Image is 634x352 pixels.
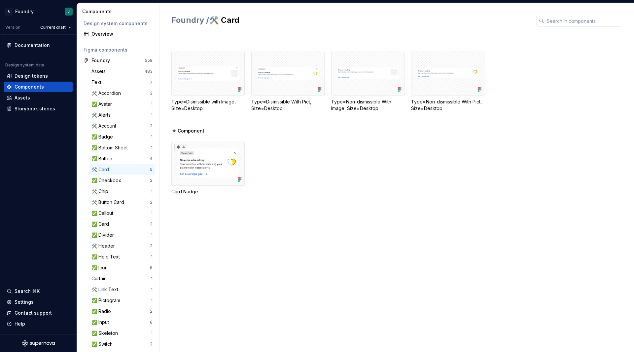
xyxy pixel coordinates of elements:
[91,308,114,315] div: ✅ Radio
[91,57,110,64] div: Foundry
[15,73,48,79] div: Design tokens
[82,8,157,15] div: Components
[4,93,73,103] a: Assets
[151,331,153,336] div: 1
[91,330,121,336] div: ✅ Skeleton
[89,328,155,338] a: ✅ Skeleton1
[91,144,130,151] div: ✅ Bottom Sheet
[91,232,117,238] div: ✅ Divider
[150,156,153,161] div: 4
[89,262,155,273] a: ✅ Icon6
[89,77,155,88] a: Text7
[251,98,325,112] div: Type=Dismissible With Pict, Size=Desktop
[4,297,73,307] a: Settings
[15,310,52,316] div: Contact support
[84,20,153,27] div: Design system components
[89,339,155,349] a: ✅ Switch2
[89,219,155,229] a: ✅ Card3
[4,319,73,329] button: Help
[5,62,44,68] div: Design system data
[91,254,123,260] div: ✅ Help Text
[171,98,245,112] div: Type=Dismissible with Image, Size=Desktop
[91,275,109,282] div: Curtain
[171,15,528,25] h2: 🛠️ Card
[151,287,153,292] div: 1
[91,166,112,173] div: 🛠️ Card
[91,243,118,249] div: 🛠️ Header
[89,121,155,131] a: 🛠️ Account2
[15,299,34,305] div: Settings
[15,84,44,90] div: Components
[89,153,155,164] a: ✅ Button4
[91,297,123,304] div: ✅ Pictogram
[89,306,155,317] a: ✅ Radio2
[91,188,111,195] div: 🛠️ Chip
[89,175,155,186] a: ✅ Checkbox2
[91,68,108,75] div: Assets
[171,141,245,195] div: 4Card Nudge
[150,200,153,205] div: 2
[251,51,325,112] div: Type=Dismissible With Pict, Size=Desktop
[81,55,155,66] a: Foundry558
[89,208,155,218] a: ✅ Callout1
[171,15,209,25] span: Foundry /
[91,134,116,140] div: ✅ Badge
[89,164,155,175] a: 🛠️ Card5
[171,51,245,112] div: Type=Dismissible with Image, Size=Desktop
[91,286,121,293] div: 🛠️ Link Text
[5,8,13,16] div: A
[145,58,153,63] div: 558
[331,51,405,112] div: Type=Non-dismissible With Image, Size=Desktop
[91,264,110,271] div: ✅ Icon
[150,243,153,249] div: 2
[89,142,155,153] a: ✅ Bottom Sheet1
[89,230,155,240] a: ✅ Divider1
[151,276,153,281] div: 1
[151,189,153,194] div: 1
[91,319,112,326] div: ✅ Input
[150,320,153,325] div: 8
[89,284,155,295] a: 🛠️ Link Text1
[91,79,104,86] div: Text
[150,341,153,347] div: 2
[91,341,115,347] div: ✅ Switch
[411,51,484,112] div: Type=Non-dismissible With Pict, Size=Desktop
[89,295,155,306] a: ✅ Pictogram1
[89,252,155,262] a: ✅ Help Text1
[91,31,153,37] div: Overview
[331,98,405,112] div: Type=Non-dismissible With Image, Size=Desktop
[84,47,153,53] div: Figma components
[151,298,153,303] div: 1
[151,254,153,259] div: 1
[4,82,73,92] a: Components
[151,211,153,216] div: 1
[91,221,112,227] div: ✅ Card
[91,90,123,97] div: 🛠️ Accordion
[40,25,66,30] span: Current draft
[91,210,116,216] div: ✅ Callout
[151,145,153,150] div: 1
[145,69,153,74] div: 483
[150,123,153,129] div: 2
[151,134,153,139] div: 1
[4,71,73,81] a: Design tokens
[151,232,153,238] div: 1
[91,101,115,107] div: ✅ Avatar
[4,103,73,114] a: Storybook stories
[1,4,75,19] button: AFoundryJ
[89,241,155,251] a: 🛠️ Header2
[150,167,153,172] div: 5
[81,29,155,39] a: Overview
[91,199,127,206] div: 🛠️ Button Card
[150,265,153,270] div: 6
[89,99,155,109] a: ✅ Avatar1
[89,317,155,328] a: ✅ Input8
[15,105,55,112] div: Storybook stories
[22,340,55,347] svg: Supernova Logo
[544,15,622,27] input: Search in components...
[91,155,115,162] div: ✅ Button
[4,40,73,51] a: Documentation
[151,101,153,107] div: 1
[91,177,124,184] div: ✅ Checkbox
